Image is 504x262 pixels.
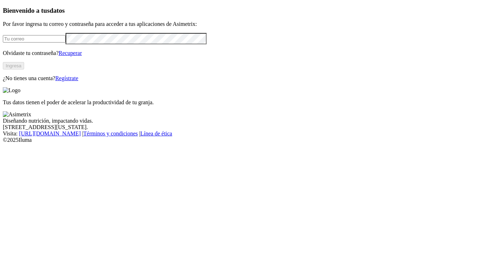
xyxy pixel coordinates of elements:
div: [STREET_ADDRESS][US_STATE]. [3,124,501,130]
p: Por favor ingresa tu correo y contraseña para acceder a tus aplicaciones de Asimetrix: [3,21,501,27]
span: datos [50,7,65,14]
a: Recuperar [58,50,82,56]
h3: Bienvenido a tus [3,7,501,15]
a: Términos y condiciones [83,130,138,136]
p: ¿No tienes una cuenta? [3,75,501,82]
div: Visita : | | [3,130,501,137]
button: Ingresa [3,62,24,69]
div: © 2025 Iluma [3,137,501,143]
div: Diseñando nutrición, impactando vidas. [3,118,501,124]
a: [URL][DOMAIN_NAME] [19,130,81,136]
input: Tu correo [3,35,66,43]
img: Logo [3,87,21,94]
p: Olvidaste tu contraseña? [3,50,501,56]
p: Tus datos tienen el poder de acelerar la productividad de tu granja. [3,99,501,106]
a: Línea de ética [140,130,172,136]
a: Regístrate [55,75,78,81]
img: Asimetrix [3,111,31,118]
